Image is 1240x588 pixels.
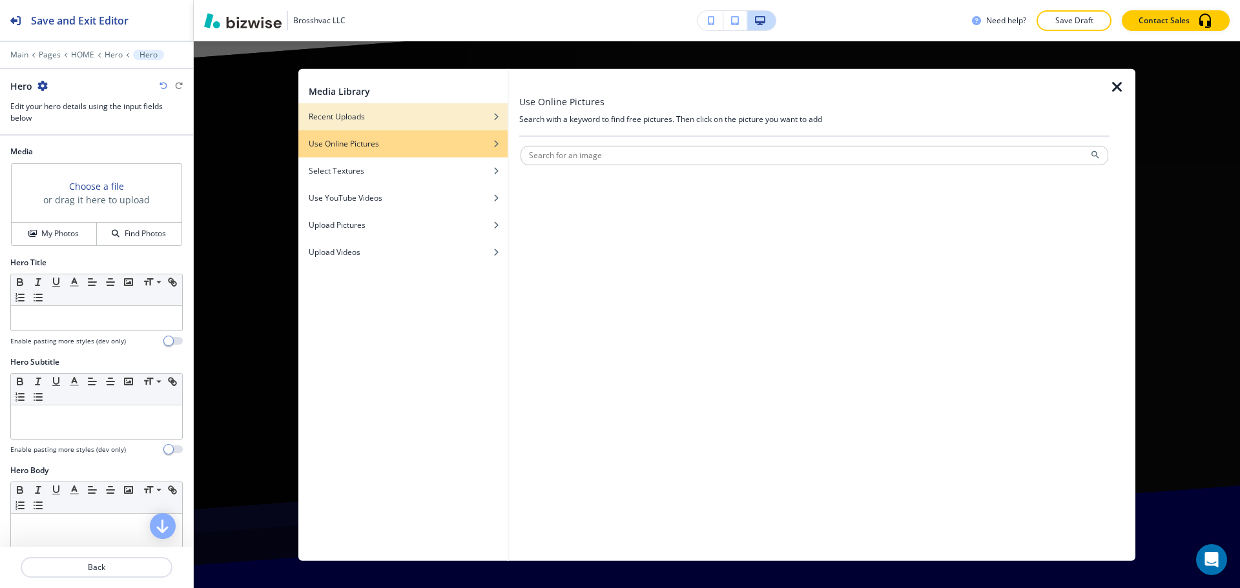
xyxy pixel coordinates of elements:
[309,219,366,230] h4: Upload Pictures
[309,137,379,149] h4: Use Online Pictures
[71,50,94,59] button: HOME
[10,50,28,59] button: Main
[309,84,370,97] h2: Media Library
[519,113,1110,125] h4: Search with a keyword to find free pictures. Then click on the picture you want to add
[298,130,508,157] button: Use Online Pictures
[10,356,59,368] h2: Hero Subtitle
[309,110,365,122] h4: Recent Uploads
[10,101,183,124] h3: Edit your hero details using the input fields below
[97,223,181,245] button: Find Photos
[309,165,364,176] h4: Select Textures
[10,146,183,157] h2: Media
[105,50,123,59] button: Hero
[298,211,508,238] button: Upload Pictures
[1053,15,1095,26] p: Save Draft
[69,179,124,193] button: Choose a file
[204,11,346,30] button: Brosshvac LLC
[298,184,508,211] button: Use YouTube Videos
[298,103,508,130] button: Recent Uploads
[10,163,183,247] div: Choose a fileor drag it here to uploadMy PhotosFind Photos
[133,50,164,60] button: Hero
[519,94,604,108] h3: Use Online Pictures
[10,336,126,346] h4: Enable pasting more styles (dev only)
[10,257,46,269] h2: Hero Title
[309,246,360,258] h4: Upload Videos
[1037,10,1111,31] button: Save Draft
[125,228,166,239] h4: Find Photos
[298,238,508,265] button: Upload Videos
[12,223,97,245] button: My Photos
[1139,15,1190,26] p: Contact Sales
[39,50,61,59] button: Pages
[309,192,382,203] h4: Use YouTube Videos
[10,465,48,476] h2: Hero Body
[31,13,129,28] h2: Save and Exit Editor
[43,193,150,207] h3: or drag it here to upload
[521,145,1108,165] input: Search for an image
[139,50,158,59] p: Hero
[21,557,172,578] button: Back
[293,15,346,26] h3: Brosshvac LLC
[22,562,171,573] p: Back
[41,228,79,239] h4: My Photos
[204,13,282,28] img: Bizwise Logo
[1196,544,1227,575] div: Open Intercom Messenger
[10,445,126,454] h4: Enable pasting more styles (dev only)
[986,15,1026,26] h3: Need help?
[1122,10,1230,31] button: Contact Sales
[10,79,32,93] h2: Hero
[298,157,508,184] button: Select Textures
